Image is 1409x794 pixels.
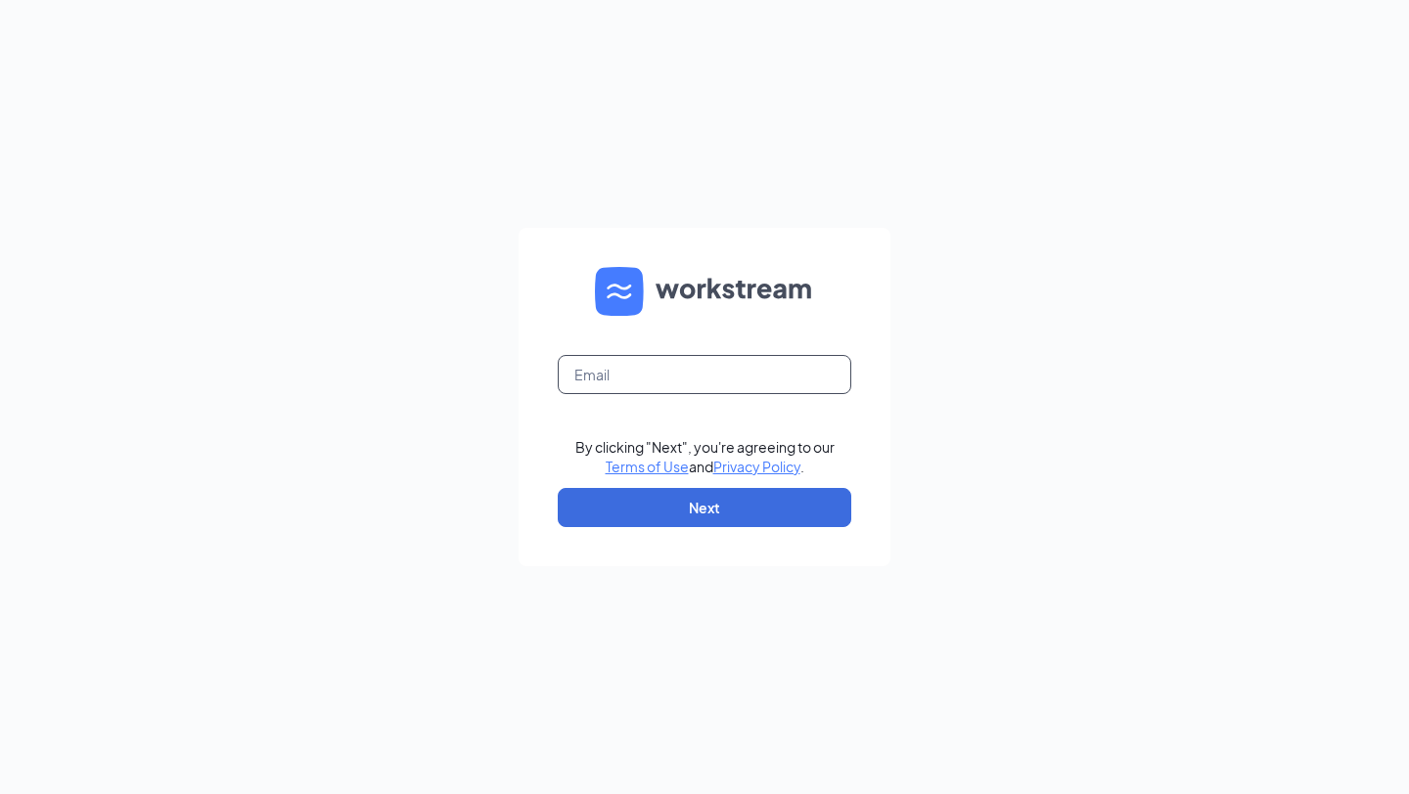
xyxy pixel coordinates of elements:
a: Privacy Policy [713,458,800,475]
a: Terms of Use [606,458,689,475]
input: Email [558,355,851,394]
div: By clicking "Next", you're agreeing to our and . [575,437,835,476]
button: Next [558,488,851,527]
img: WS logo and Workstream text [595,267,814,316]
